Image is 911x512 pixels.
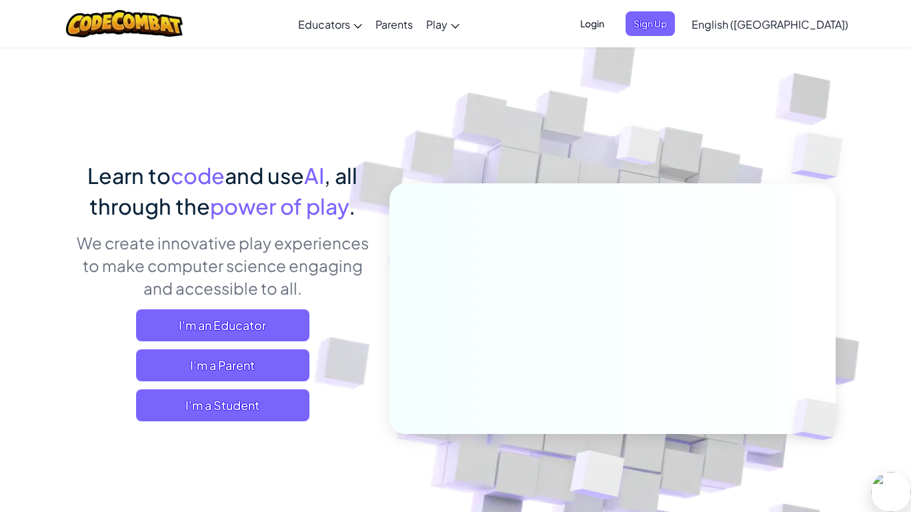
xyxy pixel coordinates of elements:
span: and use [225,162,304,189]
span: English ([GEOGRAPHIC_DATA]) [692,17,848,31]
img: Overlap cubes [764,100,880,213]
button: I'm a Student [136,389,309,421]
span: power of play [210,193,349,219]
img: Overlap cubes [770,371,870,468]
img: bubble.svg [871,472,911,512]
img: Overlap cubes [592,99,688,199]
span: Learn to [87,162,171,189]
a: Play [419,6,466,42]
a: English ([GEOGRAPHIC_DATA]) [685,6,855,42]
a: Parents [369,6,419,42]
span: Play [426,17,447,31]
span: . [349,193,355,219]
span: Educators [298,17,350,31]
span: AI [304,162,324,189]
a: I'm a Parent [136,349,309,381]
p: We create innovative play experiences to make computer science engaging and accessible to all. [75,231,369,299]
button: Sign Up [626,11,675,36]
img: CodeCombat logo [66,10,183,37]
a: I'm an Educator [136,309,309,341]
button: Login [572,11,612,36]
a: Educators [291,6,369,42]
span: code [171,162,225,189]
